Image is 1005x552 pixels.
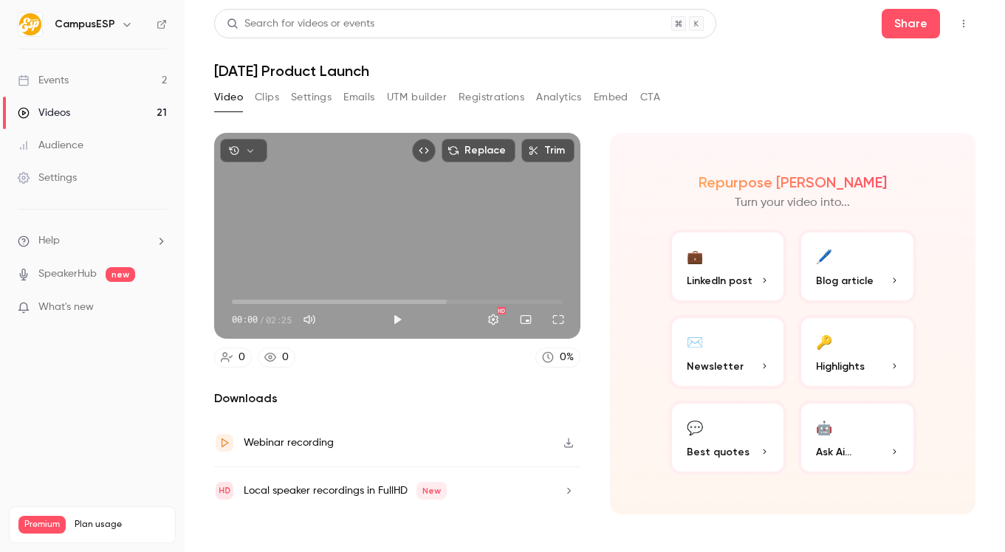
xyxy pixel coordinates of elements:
[214,86,243,109] button: Video
[594,86,628,109] button: Embed
[18,13,42,36] img: CampusESP
[232,313,258,326] span: 00:00
[383,305,412,334] button: Play
[816,444,851,460] span: Ask Ai...
[295,305,324,334] button: Mute
[227,16,374,32] div: Search for videos or events
[687,273,752,289] span: LinkedIn post
[18,106,70,120] div: Videos
[18,73,69,88] div: Events
[735,194,850,212] p: Turn your video into...
[543,305,573,334] button: Full screen
[687,444,750,460] span: Best quotes
[239,350,245,365] div: 0
[244,482,447,500] div: Local speaker recordings in FullHD
[18,233,167,249] li: help-dropdown-opener
[816,273,874,289] span: Blog article
[816,244,832,267] div: 🖊️
[816,330,832,353] div: 🔑
[387,86,447,109] button: UTM builder
[106,267,135,282] span: new
[442,139,515,162] button: Replace
[521,139,574,162] button: Trim
[412,139,436,162] button: Embed video
[687,330,703,353] div: ✉️
[232,313,292,326] div: 00:00
[816,359,865,374] span: Highlights
[291,86,332,109] button: Settings
[560,350,574,365] div: 0 %
[699,173,887,191] h2: Repurpose [PERSON_NAME]
[259,313,264,326] span: /
[479,305,508,334] button: Settings
[536,86,582,109] button: Analytics
[798,401,916,475] button: 🤖Ask Ai...
[882,9,940,38] button: Share
[952,12,975,35] button: Top Bar Actions
[18,170,77,185] div: Settings
[255,86,279,109] button: Clips
[282,350,289,365] div: 0
[266,313,292,326] span: 02:25
[38,266,97,282] a: SpeakerHub
[511,305,541,334] button: Turn on miniplayer
[497,307,506,314] div: HD
[816,415,832,438] div: 🤖
[214,390,580,407] h2: Downloads
[669,315,787,389] button: ✉️Newsletter
[416,482,447,500] span: New
[258,348,295,368] a: 0
[343,86,374,109] button: Emails
[669,401,787,475] button: 💬Best quotes
[214,348,252,368] a: 0
[798,315,916,389] button: 🔑Highlights
[75,519,166,531] span: Plan usage
[214,62,975,80] h1: [DATE] Product Launch
[640,86,660,109] button: CTA
[38,300,94,315] span: What's new
[55,17,115,32] h6: CampusESP
[798,230,916,303] button: 🖊️Blog article
[459,86,524,109] button: Registrations
[38,233,60,249] span: Help
[669,230,787,303] button: 💼LinkedIn post
[535,348,580,368] a: 0%
[687,359,744,374] span: Newsletter
[18,516,66,534] span: Premium
[687,244,703,267] div: 💼
[687,415,703,438] div: 💬
[244,434,334,452] div: Webinar recording
[18,138,83,153] div: Audience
